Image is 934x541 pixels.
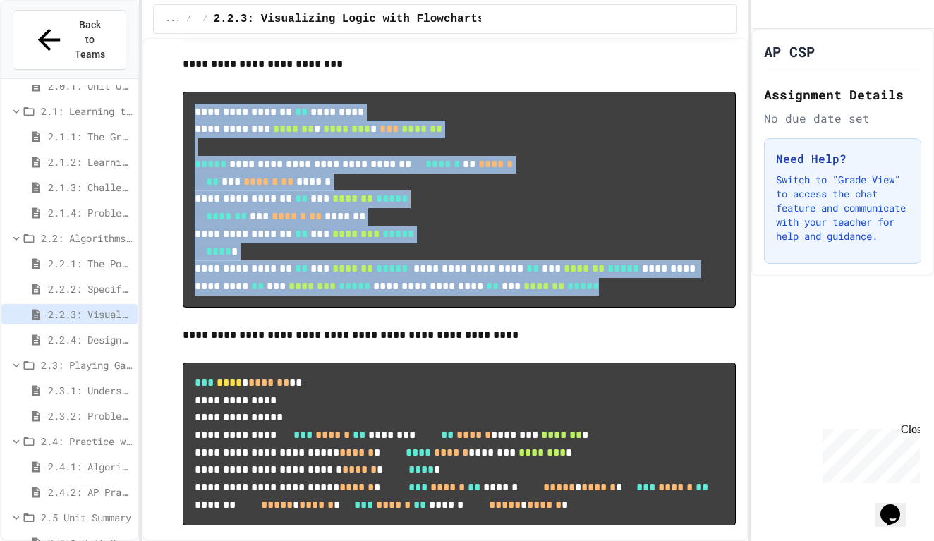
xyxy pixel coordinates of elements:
span: / [186,13,191,25]
div: Chat with us now!Close [6,6,97,90]
h3: Need Help? [776,150,909,167]
span: 2.4: Practice with Algorithms [41,434,132,449]
span: 2.0.1: Unit Overview [48,78,132,93]
span: 2.2.1: The Power of Algorithms [48,256,132,271]
span: 2.2.4: Designing Flowcharts [48,332,132,347]
span: ... [165,13,181,25]
span: 2.2: Algorithms - from Pseudocode to Flowcharts [41,231,132,245]
span: 2.5 Unit Summary [41,510,132,525]
div: No due date set [764,110,921,127]
span: 2.1.4: Problem Solving Practice [48,205,132,220]
button: Back to Teams [13,10,126,70]
h1: AP CSP [764,42,815,61]
span: 2.3: Playing Games [41,358,132,372]
span: 2.4.2: AP Practice Questions [48,485,132,499]
iframe: chat widget [875,485,920,527]
span: 2.1.1: The Growth Mindset [48,129,132,144]
span: 2.3.2: Problem Solving Reflection [48,408,132,423]
h2: Assignment Details [764,85,921,104]
span: 2.1: Learning to Solve Hard Problems [41,104,132,118]
span: / [202,13,207,25]
span: 2.2.3: Visualizing Logic with Flowcharts [48,307,132,322]
span: 2.4.1: Algorithm Practice Exercises [48,459,132,474]
span: 2.1.2: Learning to Solve Hard Problems [48,154,132,169]
span: 2.2.3: Visualizing Logic with Flowcharts [213,11,484,28]
iframe: chat widget [817,423,920,483]
span: Back to Teams [74,18,107,62]
span: 2.3.1: Understanding Games with Flowcharts [48,383,132,398]
span: 2.1.3: Challenge Problem - The Bridge [48,180,132,195]
span: 2.2.2: Specifying Ideas with Pseudocode [48,281,132,296]
p: Switch to "Grade View" to access the chat feature and communicate with your teacher for help and ... [776,173,909,243]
